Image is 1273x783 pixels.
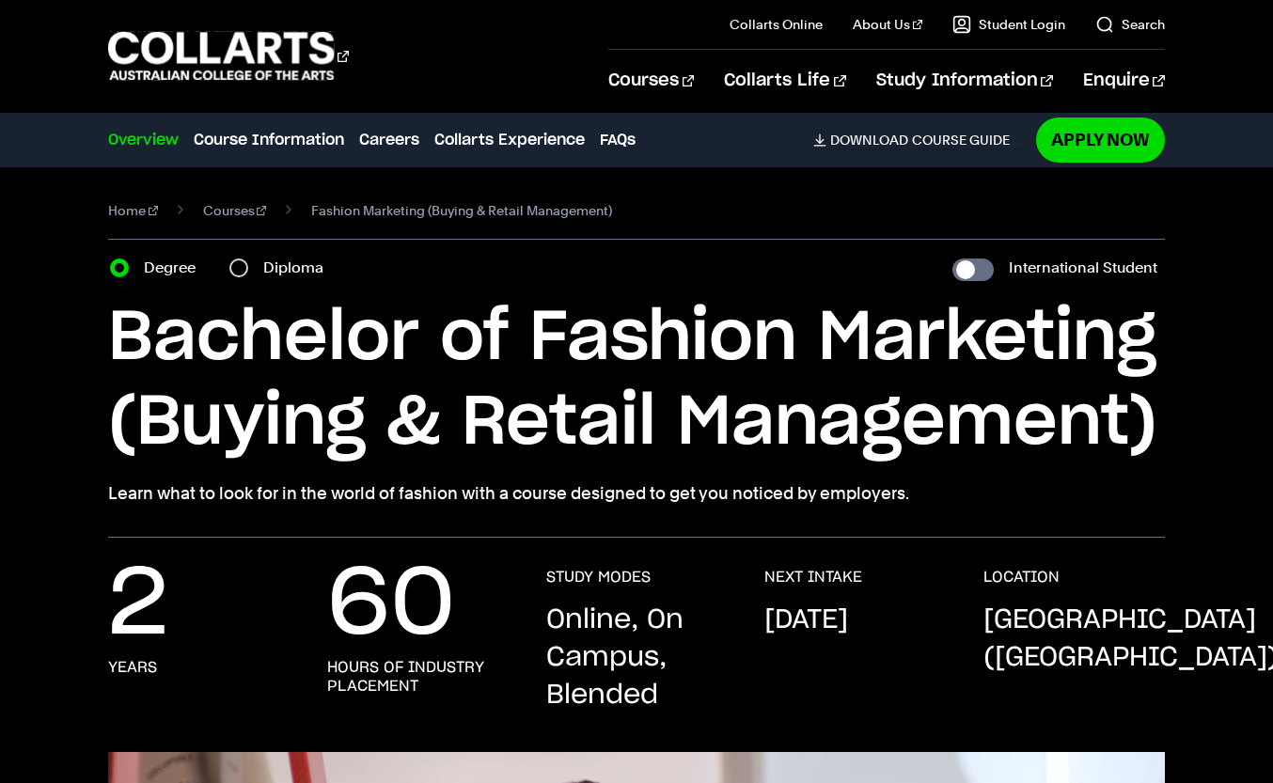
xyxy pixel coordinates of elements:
a: Courses [203,197,267,224]
h3: LOCATION [983,568,1060,587]
a: Collarts Life [724,50,845,112]
a: Home [108,197,158,224]
a: Enquire [1083,50,1165,112]
span: Fashion Marketing (Buying & Retail Management) [311,197,612,224]
h3: NEXT INTAKE [764,568,862,587]
p: Learn what to look for in the world of fashion with a course designed to get you noticed by emplo... [108,480,1165,507]
a: Search [1095,15,1165,34]
h1: Bachelor of Fashion Marketing (Buying & Retail Management) [108,296,1165,465]
label: Diploma [263,255,335,281]
a: FAQs [600,129,636,151]
p: Online, On Campus, Blended [546,602,728,714]
label: International Student [1009,255,1157,281]
label: Degree [144,255,207,281]
a: Careers [359,129,419,151]
h3: STUDY MODES [546,568,651,587]
h3: Hours of industry placement [327,658,509,696]
a: Course Information [194,129,344,151]
h3: years [108,658,157,677]
a: DownloadCourse Guide [813,132,1025,149]
a: Collarts Experience [434,129,585,151]
p: 2 [108,568,168,643]
a: Study Information [876,50,1053,112]
a: Student Login [952,15,1065,34]
a: Overview [108,129,179,151]
a: Apply Now [1036,117,1165,162]
p: [DATE] [764,602,848,639]
a: Courses [608,50,694,112]
a: About Us [853,15,922,34]
span: Download [830,132,908,149]
p: 60 [327,568,455,643]
div: Go to homepage [108,29,349,83]
a: Collarts Online [730,15,823,34]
